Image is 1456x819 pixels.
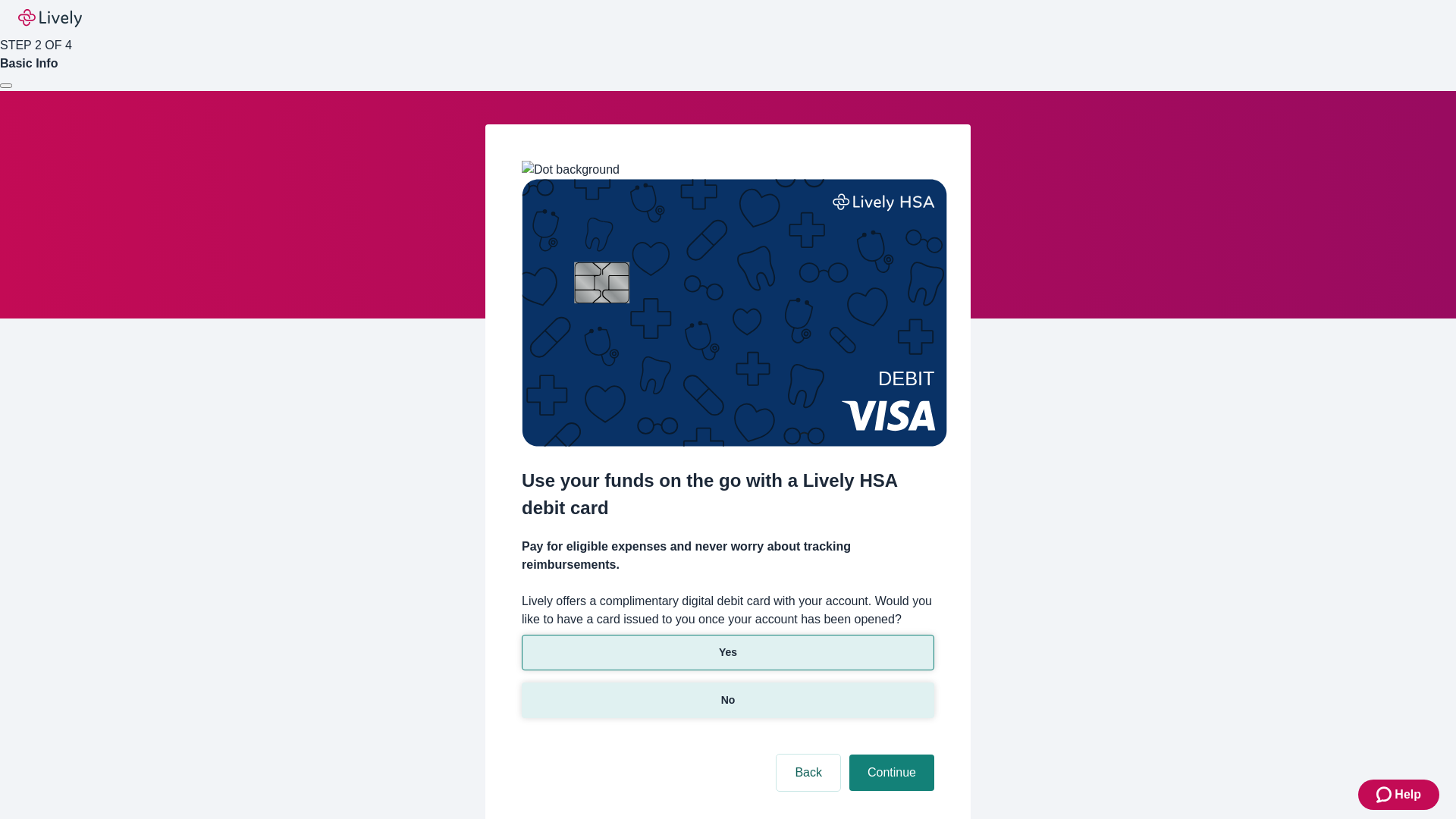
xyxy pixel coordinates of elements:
[777,755,840,791] button: Back
[522,161,620,179] img: Dot background
[18,9,82,27] img: Lively
[522,179,947,447] img: Debit card
[721,692,736,708] p: No
[522,682,934,718] button: No
[522,635,934,670] button: Yes
[1358,780,1439,810] button: Zendesk support iconHelp
[522,538,934,574] h4: Pay for eligible expenses and never worry about tracking reimbursements.
[522,592,934,629] label: Lively offers a complimentary digital debit card with your account. Would you like to have a card...
[522,467,934,522] h2: Use your funds on the go with a Lively HSA debit card
[1376,786,1395,804] svg: Zendesk support icon
[849,755,934,791] button: Continue
[719,645,737,661] p: Yes
[1395,786,1421,804] span: Help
